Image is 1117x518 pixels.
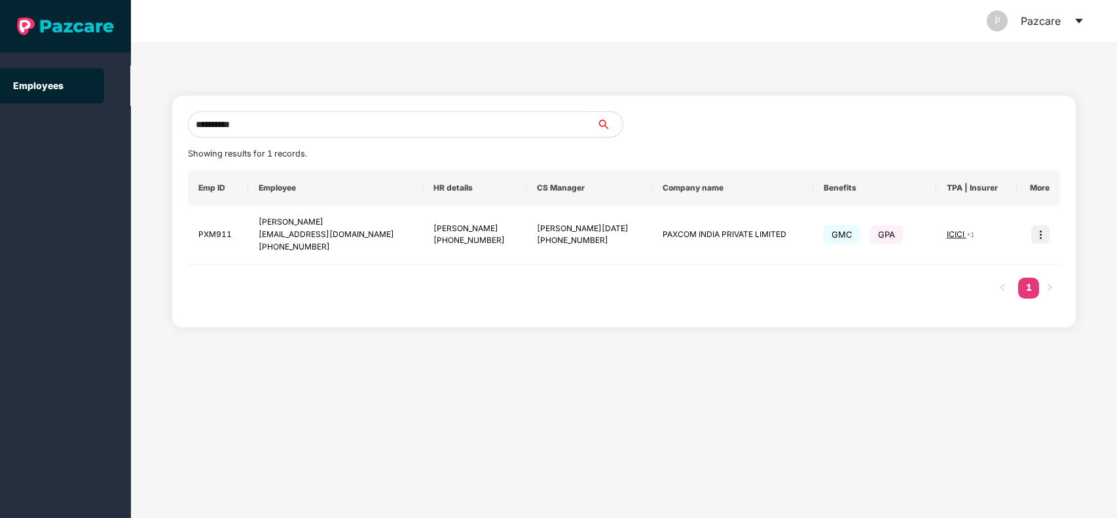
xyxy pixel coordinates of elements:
span: GPA [870,225,903,244]
li: Previous Page [992,278,1013,299]
li: Next Page [1039,278,1060,299]
li: 1 [1018,278,1039,299]
th: Emp ID [188,170,249,206]
th: More [1017,170,1061,206]
span: left [998,284,1006,291]
div: [PERSON_NAME] [433,223,515,235]
span: GMC [824,225,860,244]
th: Benefits [813,170,936,206]
th: TPA | Insurer [936,170,1017,206]
td: PXM911 [188,206,249,265]
a: Employees [13,80,64,91]
span: ICICI [947,229,966,239]
th: Company name [652,170,814,206]
div: [PERSON_NAME] [259,216,412,229]
th: Employee [248,170,423,206]
button: right [1039,278,1060,299]
span: search [596,119,623,130]
div: [PHONE_NUMBER] [537,234,642,247]
button: left [992,278,1013,299]
button: search [596,111,623,138]
th: HR details [423,170,526,206]
span: Showing results for 1 records. [188,149,307,158]
div: [PERSON_NAME][DATE] [537,223,642,235]
td: PAXCOM INDIA PRIVATE LIMITED [652,206,814,265]
div: [PHONE_NUMBER] [259,241,412,253]
th: CS Manager [526,170,652,206]
div: [PHONE_NUMBER] [433,234,515,247]
span: + 1 [966,231,974,238]
span: right [1046,284,1053,291]
a: 1 [1018,278,1039,297]
span: P [995,10,1000,31]
span: caret-down [1074,16,1084,26]
img: icon [1031,225,1050,244]
div: [EMAIL_ADDRESS][DOMAIN_NAME] [259,229,412,241]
